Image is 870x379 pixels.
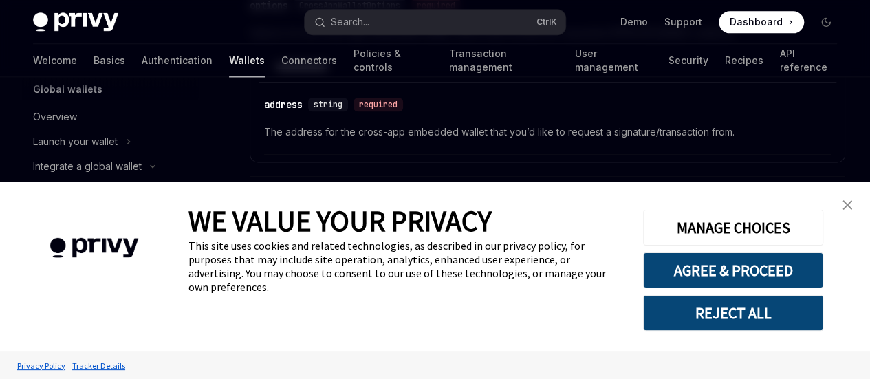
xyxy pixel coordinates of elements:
[842,200,852,210] img: close banner
[69,354,129,378] a: Tracker Details
[22,179,198,204] a: Overview
[668,44,708,77] a: Security
[449,44,558,77] a: Transaction management
[33,12,118,32] img: dark logo
[664,15,702,29] a: Support
[33,158,142,175] div: Integrate a global wallet
[354,98,403,111] div: required
[724,44,763,77] a: Recipes
[142,44,213,77] a: Authentication
[779,44,837,77] a: API reference
[188,203,492,239] span: WE VALUE YOUR PRIVACY
[305,10,565,34] button: Search...CtrlK
[33,133,118,150] div: Launch your wallet
[14,354,69,378] a: Privacy Policy
[643,252,823,288] button: AGREE & PROCEED
[188,239,622,294] div: This site uses cookies and related technologies, as described in our privacy policy, for purposes...
[643,295,823,331] button: REJECT ALL
[33,44,77,77] a: Welcome
[22,105,198,129] a: Overview
[620,15,648,29] a: Demo
[719,11,804,33] a: Dashboard
[331,14,369,30] div: Search...
[574,44,652,77] a: User management
[834,191,861,219] a: close banner
[264,98,303,111] div: address
[229,44,265,77] a: Wallets
[643,210,823,246] button: MANAGE CHOICES
[730,15,783,29] span: Dashboard
[281,44,337,77] a: Connectors
[21,218,168,278] img: company logo
[815,11,837,33] button: Toggle dark mode
[354,44,433,77] a: Policies & controls
[264,124,831,140] span: The address for the cross-app embedded wallet that you’d like to request a signature/transaction ...
[33,109,77,125] div: Overview
[94,44,125,77] a: Basics
[314,99,342,110] span: string
[536,17,557,28] span: Ctrl K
